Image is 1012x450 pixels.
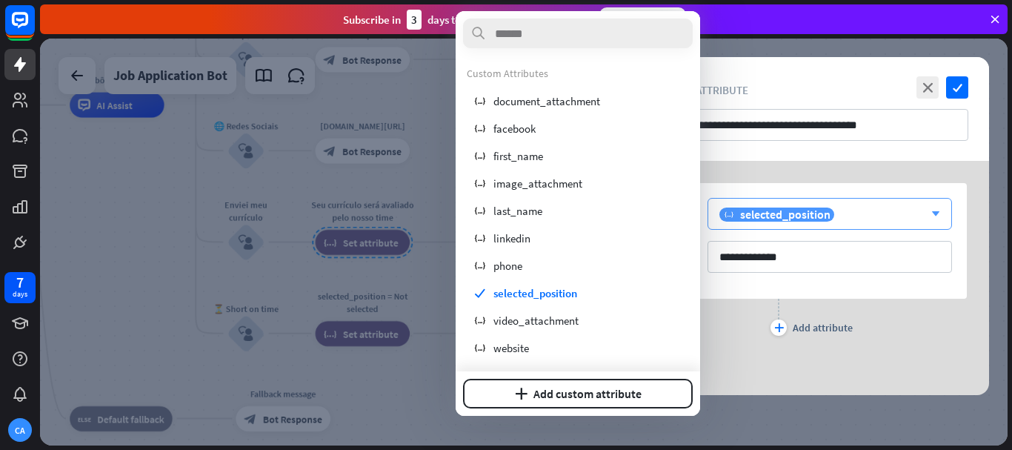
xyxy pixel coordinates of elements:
[474,343,485,354] i: variable
[676,83,748,97] span: Set attribute
[493,314,579,328] span: video_attachment
[916,76,939,99] i: close
[4,272,36,303] a: 7 days
[474,315,485,326] i: variable
[493,341,529,355] span: website
[493,259,522,273] span: phone
[8,418,32,442] div: CA
[474,178,485,189] i: variable
[493,231,530,245] span: linkedin
[463,379,693,408] button: plusAdd custom attribute
[474,205,485,216] i: variable
[493,122,536,136] span: facebook
[515,388,527,400] i: plus
[493,286,577,300] span: selected_position
[16,276,24,289] div: 7
[474,123,485,134] i: variable
[343,10,587,30] div: Subscribe in days to get your first month for $1
[474,96,485,107] i: variable
[793,321,853,334] div: Add attribute
[474,288,485,299] i: check
[474,150,485,162] i: variable
[12,6,56,50] button: Open LiveChat chat widget
[599,7,686,31] div: Subscribe now
[407,10,422,30] div: 3
[946,76,968,99] i: check
[493,204,542,218] span: last_name
[924,210,940,219] i: arrow_down
[725,211,733,219] i: variable
[13,289,27,300] div: days
[740,207,830,222] span: selected_position
[493,94,600,108] span: document_attachment
[474,260,485,271] i: variable
[493,149,543,163] span: first_name
[774,323,784,332] i: plus
[474,233,485,244] i: variable
[467,67,689,80] div: Custom Attributes
[493,176,582,191] span: image_attachment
